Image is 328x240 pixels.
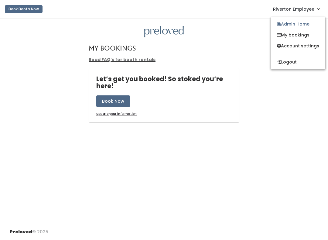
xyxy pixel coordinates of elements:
[89,45,136,52] h4: My Bookings
[96,75,239,89] h4: Let’s get you booked! So stoked you’re here!
[273,6,314,12] span: Riverton Employee
[5,5,43,13] button: Book Booth Now
[271,29,325,40] a: My bookings
[267,2,326,15] a: Riverton Employee
[10,224,48,235] div: © 2025
[144,26,184,38] img: preloved logo
[89,57,155,63] a: Read FAQ's for booth rentals
[10,229,32,235] span: Preloved
[96,95,130,107] button: Book Now
[96,111,137,116] u: Update your information
[96,112,137,116] a: Update your information
[271,19,325,29] a: Admin Home
[5,2,43,16] a: Book Booth Now
[271,40,325,51] a: Account settings
[271,57,325,67] button: Logout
